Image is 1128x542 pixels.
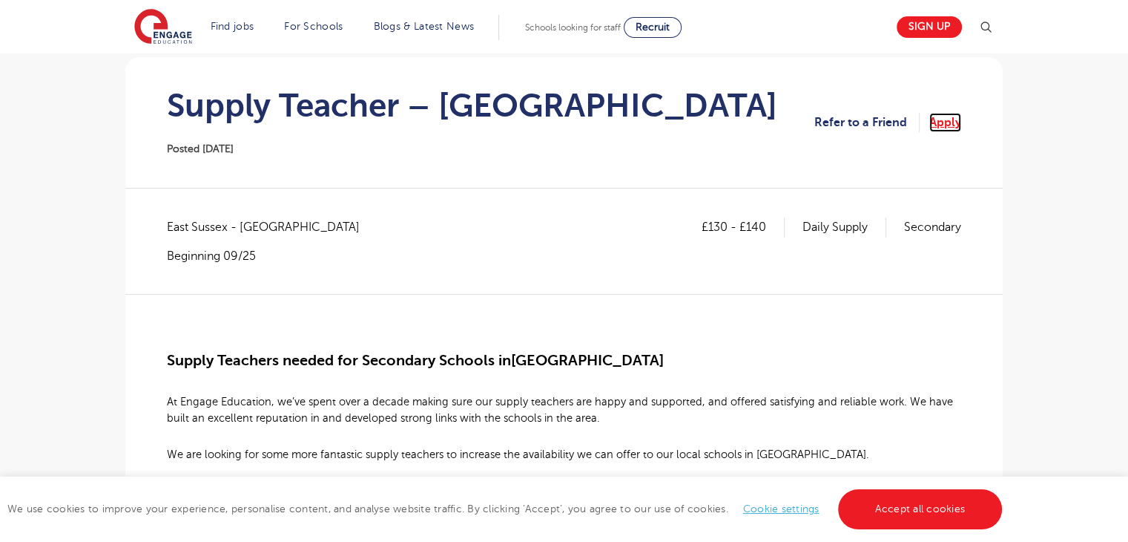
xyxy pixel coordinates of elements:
[167,87,777,124] h1: Supply Teacher – [GEOGRAPHIC_DATA]
[904,218,961,237] p: Secondary
[929,113,961,132] a: Apply
[814,113,920,132] a: Refer to a Friend
[511,352,664,369] span: [GEOGRAPHIC_DATA]
[167,248,375,264] p: Beginning 09/25
[636,22,670,33] span: Recruit
[134,9,192,46] img: Engage Education
[743,503,819,515] a: Cookie settings
[167,218,375,237] span: East Sussex - [GEOGRAPHIC_DATA]
[167,448,869,460] span: We are looking for some more fantastic supply teachers to increase the availability we can offer ...
[211,21,254,32] a: Find jobs
[802,218,886,237] p: Daily Supply
[897,16,962,38] a: Sign up
[702,218,785,237] p: £130 - £140
[374,21,475,32] a: Blogs & Latest News
[167,143,234,154] span: Posted [DATE]
[624,17,682,38] a: Recruit
[167,396,953,424] span: At Engage Education, we’ve spent over a decade making sure our supply teachers are happy and supp...
[525,22,621,33] span: Schools looking for staff
[284,21,343,32] a: For Schools
[167,352,511,369] span: Supply Teachers needed for Secondary Schools in
[838,489,1003,529] a: Accept all cookies
[7,503,1006,515] span: We use cookies to improve your experience, personalise content, and analyse website traffic. By c...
